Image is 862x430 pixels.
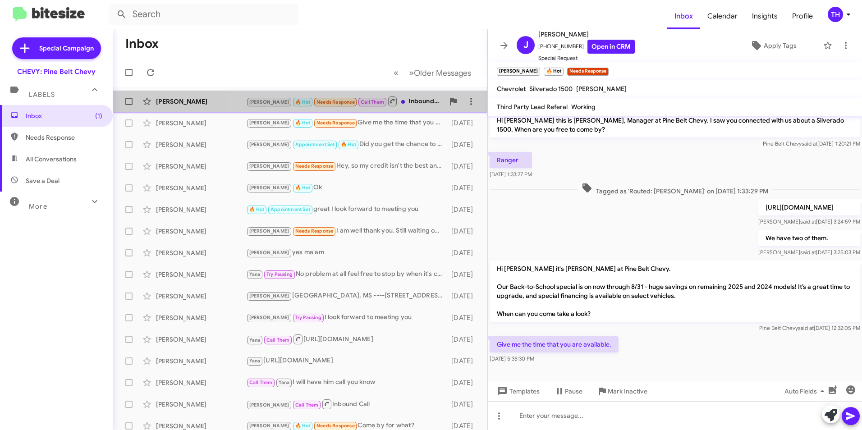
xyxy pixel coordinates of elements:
div: [PERSON_NAME] [156,205,246,214]
span: said at [800,249,816,256]
div: [PERSON_NAME] [156,119,246,128]
div: [PERSON_NAME] [156,162,246,171]
div: [DATE] [447,227,480,236]
span: Silverado 1500 [529,85,573,93]
span: Third Party Lead Referal [497,103,568,111]
div: Ok [246,183,447,193]
div: [PERSON_NAME] [156,357,246,366]
span: Pine Belt Chevy [DATE] 1:20:21 PM [763,140,860,147]
div: [DATE] [447,183,480,192]
div: Hey, so my credit isn't the best and I just started back working so do I need to wait to get a ca... [246,161,447,171]
a: Inbox [667,3,700,29]
button: Pause [547,383,590,399]
a: Insights [745,3,785,29]
span: [PERSON_NAME] [DATE] 3:24:59 PM [758,218,860,225]
span: Templates [495,383,540,399]
span: Pine Belt Chevy [DATE] 12:32:05 PM [759,325,860,331]
div: Inbound Call [246,96,444,107]
a: Profile [785,3,820,29]
span: Yana [249,337,261,343]
small: Needs Response [567,68,609,76]
span: « [394,67,399,78]
span: 🔥 Hot [295,120,311,126]
div: great I look forward to meeting you [246,204,447,215]
span: 🔥 Hot [295,185,311,191]
span: [PERSON_NAME] [DATE] 3:25:03 PM [758,249,860,256]
p: Ranger [490,152,532,168]
div: Give me the time that you are available. [246,118,447,128]
div: [DATE] [447,270,480,279]
span: [PERSON_NAME] [249,402,289,408]
span: [DATE] 1:33:27 PM [490,171,532,178]
div: [DATE] [447,357,480,366]
div: [URL][DOMAIN_NAME] [246,334,447,345]
span: [PERSON_NAME] [249,315,289,320]
a: Calendar [700,3,745,29]
div: [PERSON_NAME] [156,227,246,236]
span: [PERSON_NAME] [249,120,289,126]
p: Give me the time that you are available. [490,336,619,352]
div: [DATE] [447,313,480,322]
span: [PERSON_NAME] [576,85,627,93]
div: I look forward to meeting you [246,312,447,323]
a: Open in CRM [587,40,635,54]
div: [PERSON_NAME] [156,335,246,344]
div: [URL][DOMAIN_NAME] [246,356,447,366]
span: Yana [249,271,261,277]
span: [PERSON_NAME] [249,228,289,234]
span: said at [802,140,817,147]
span: Inbox [26,111,102,120]
div: [PERSON_NAME] [156,140,246,149]
span: Call Them [295,402,319,408]
span: » [409,67,414,78]
div: [DATE] [447,205,480,214]
span: 🔥 Hot [295,99,311,105]
span: said at [798,325,814,331]
span: Needs Response [316,99,355,105]
small: [PERSON_NAME] [497,68,540,76]
span: 🔥 Hot [341,142,356,147]
a: Special Campaign [12,37,101,59]
button: Apply Tags [727,37,819,54]
div: [DATE] [447,248,480,257]
span: [PERSON_NAME] [249,185,289,191]
div: [PERSON_NAME] [156,313,246,322]
span: [PERSON_NAME] [249,293,289,299]
span: 🔥 Hot [249,206,265,212]
span: Needs Response [26,133,102,142]
small: 🔥 Hot [544,68,563,76]
button: Templates [488,383,547,399]
span: Call Them [266,337,290,343]
span: Yana [249,358,261,364]
div: [GEOGRAPHIC_DATA], MS ----[STREET_ADDRESS] [246,291,447,301]
input: Search [109,4,298,25]
span: Appointment Set [295,142,335,147]
p: We have two of them. [758,230,860,246]
p: Hi [PERSON_NAME] it's [PERSON_NAME] at Pine Belt Chevy. Our Back-to-School special is on now thro... [490,261,860,322]
span: Appointment Set [271,206,310,212]
span: [DATE] 5:35:30 PM [490,355,534,362]
div: CHEVY: Pine Belt Chevy [17,67,96,76]
button: TH [820,7,852,22]
div: No problem at all feel free to stop by when it's convenient for you [246,269,447,279]
span: [PERSON_NAME] [249,423,289,429]
span: More [29,202,47,210]
span: Mark Inactive [608,383,647,399]
div: [PERSON_NAME] [156,97,246,106]
span: Needs Response [316,120,355,126]
div: [DATE] [447,378,480,387]
span: [PERSON_NAME] [538,29,635,40]
span: Call Them [361,99,384,105]
h1: Inbox [125,37,159,51]
span: All Conversations [26,155,77,164]
div: [DATE] [447,162,480,171]
span: (1) [95,111,102,120]
span: Try Pausing [266,271,293,277]
span: [PERSON_NAME] [249,163,289,169]
div: [PERSON_NAME] [156,378,246,387]
span: Needs Response [295,163,334,169]
nav: Page navigation example [389,64,477,82]
span: Yana [279,380,290,385]
span: Special Request [538,54,635,63]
